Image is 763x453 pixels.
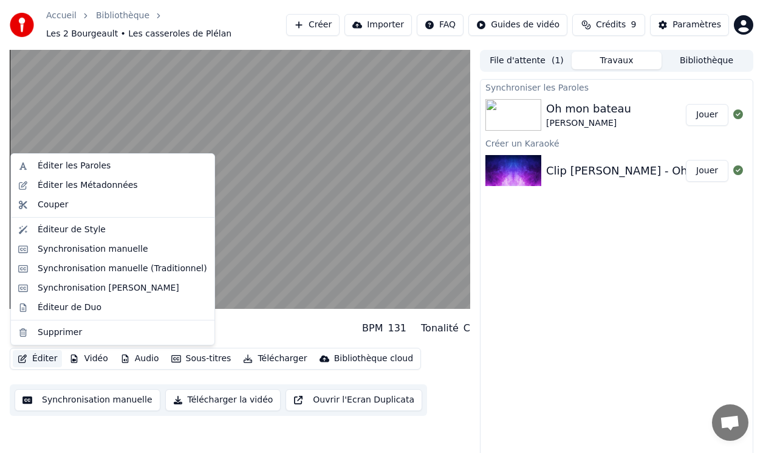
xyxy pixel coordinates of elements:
[96,10,149,22] a: Bibliothèque
[15,389,160,411] button: Synchronisation manuelle
[362,321,383,336] div: BPM
[464,321,470,336] div: C
[686,104,728,126] button: Jouer
[572,14,645,36] button: Crédits9
[165,389,281,411] button: Télécharger la vidéo
[482,52,572,69] button: File d'attente
[286,14,340,36] button: Créer
[286,389,422,411] button: Ouvrir l'Ecran Duplicata
[572,52,662,69] button: Travaux
[38,327,82,339] div: Supprimer
[631,19,636,31] span: 9
[10,331,113,343] div: Les casseroles de Plélan
[546,117,631,130] div: [PERSON_NAME]
[662,52,751,69] button: Bibliothèque
[388,321,406,336] div: 131
[344,14,412,36] button: Importer
[38,243,148,255] div: Synchronisation manuelle
[596,19,626,31] span: Crédits
[46,10,286,40] nav: breadcrumb
[650,14,729,36] button: Paramètres
[64,350,112,367] button: Vidéo
[13,350,62,367] button: Éditer
[552,55,564,67] span: ( 1 )
[712,404,748,441] div: Ouvrir le chat
[38,282,179,294] div: Synchronisation [PERSON_NAME]
[38,160,111,172] div: Éditer les Paroles
[417,14,464,36] button: FAQ
[38,179,138,192] div: Éditer les Métadonnées
[481,136,753,150] div: Créer un Karaoké
[421,321,459,336] div: Tonalité
[468,14,567,36] button: Guides de vidéo
[238,350,312,367] button: Télécharger
[481,80,753,94] div: Synchroniser les Paroles
[38,263,207,275] div: Synchronisation manuelle (Traditionnel)
[10,314,113,331] div: Les 2 Bourgeault
[672,19,721,31] div: Paramètres
[38,224,106,236] div: Éditeur de Style
[334,353,413,365] div: Bibliothèque cloud
[38,199,68,211] div: Couper
[546,100,631,117] div: Oh mon bateau
[166,350,236,367] button: Sous-titres
[46,28,231,40] span: Les 2 Bourgeault • Les casseroles de Plélan
[115,350,164,367] button: Audio
[38,302,101,314] div: Éditeur de Duo
[686,160,728,182] button: Jouer
[46,10,77,22] a: Accueil
[10,13,34,37] img: youka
